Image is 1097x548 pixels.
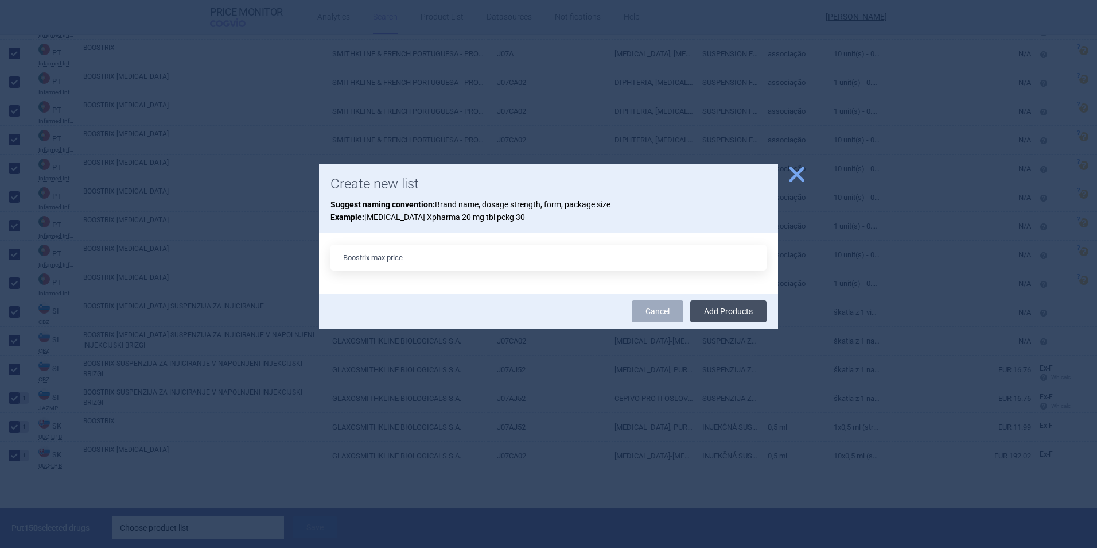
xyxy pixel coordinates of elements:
strong: Example: [330,213,364,222]
button: Add Products [690,300,767,322]
h1: Create new list [330,176,767,192]
strong: Suggest naming convention: [330,200,435,209]
p: Brand name, dosage strength, form, package size [MEDICAL_DATA] Xpharma 20 mg tbl pckg 30 [330,198,767,224]
input: List name [330,245,767,271]
a: Cancel [632,300,683,322]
